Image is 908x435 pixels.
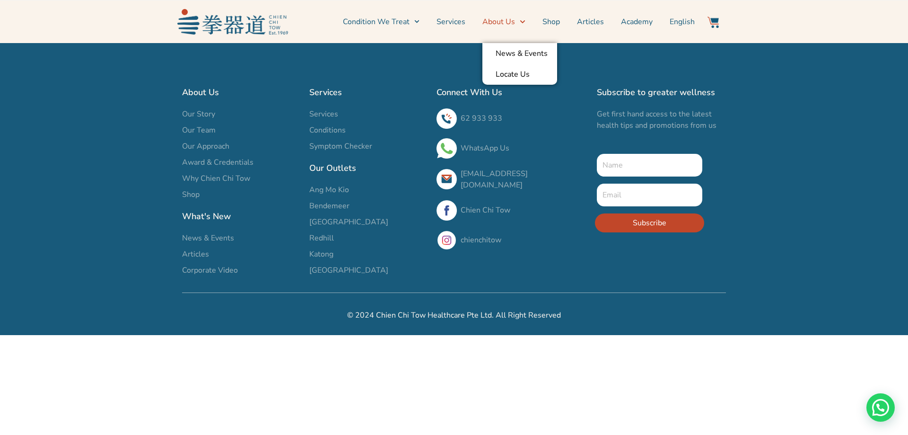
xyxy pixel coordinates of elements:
[182,249,209,260] span: Articles
[461,169,528,190] a: [EMAIL_ADDRESS][DOMAIN_NAME]
[182,189,200,200] span: Shop
[182,86,300,99] h2: About Us
[182,189,300,200] a: Shop
[309,108,427,120] a: Services
[461,235,501,245] a: chienchitow
[577,10,604,34] a: Articles
[707,17,719,28] img: Website Icon-03
[309,184,427,195] a: Ang Mo Kio
[309,124,346,136] span: Conditions
[670,10,695,34] a: Switch to English
[633,217,666,229] span: Subscribe
[182,141,229,152] span: Our Approach
[309,108,338,120] span: Services
[309,141,372,152] span: Symptom Checker
[182,265,300,276] a: Corporate Video
[437,10,465,34] a: Services
[597,108,726,131] p: Get first hand access to the latest health tips and promotions from us
[309,249,333,260] span: Katong
[309,232,334,244] span: Redhill
[182,108,300,120] a: Our Story
[461,113,502,124] a: 62 933 933
[309,184,349,195] span: Ang Mo Kio
[482,64,557,85] a: Locate Us
[182,232,234,244] span: News & Events
[597,154,702,177] input: Name
[309,249,427,260] a: Katong
[182,124,216,136] span: Our Team
[597,184,702,206] input: Email
[309,216,427,228] a: [GEOGRAPHIC_DATA]
[597,86,726,99] h2: Subscribe to greater wellness
[437,86,587,99] h2: Connect With Us
[293,10,695,34] nav: Menu
[309,200,349,212] span: Bendemeer
[182,141,300,152] a: Our Approach
[482,10,525,34] a: About Us
[182,173,300,184] a: Why Chien Chi Tow
[309,141,427,152] a: Symptom Checker
[595,213,704,232] button: Subscribe
[182,173,250,184] span: Why Chien Chi Tow
[597,154,702,240] form: New Form
[866,393,895,422] div: Need help? WhatsApp contact
[309,200,427,212] a: Bendemeer
[461,143,509,153] a: WhatsApp Us
[182,108,215,120] span: Our Story
[182,310,726,321] h2: © 2024 Chien Chi Tow Healthcare Pte Ltd. All Right Reserved
[343,10,419,34] a: Condition We Treat
[182,249,300,260] a: Articles
[182,124,300,136] a: Our Team
[482,43,557,85] ul: About Us
[182,157,253,168] span: Award & Credentials
[461,205,510,215] a: Chien Chi Tow
[309,161,427,175] h2: Our Outlets
[182,157,300,168] a: Award & Credentials
[309,86,427,99] h2: Services
[182,265,238,276] span: Corporate Video
[182,210,300,223] h2: What's New
[309,265,388,276] span: [GEOGRAPHIC_DATA]
[309,124,427,136] a: Conditions
[482,43,557,64] a: News & Events
[621,10,653,34] a: Academy
[542,10,560,34] a: Shop
[309,216,388,228] span: [GEOGRAPHIC_DATA]
[309,265,427,276] a: [GEOGRAPHIC_DATA]
[182,232,300,244] a: News & Events
[670,16,695,27] span: English
[309,232,427,244] a: Redhill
